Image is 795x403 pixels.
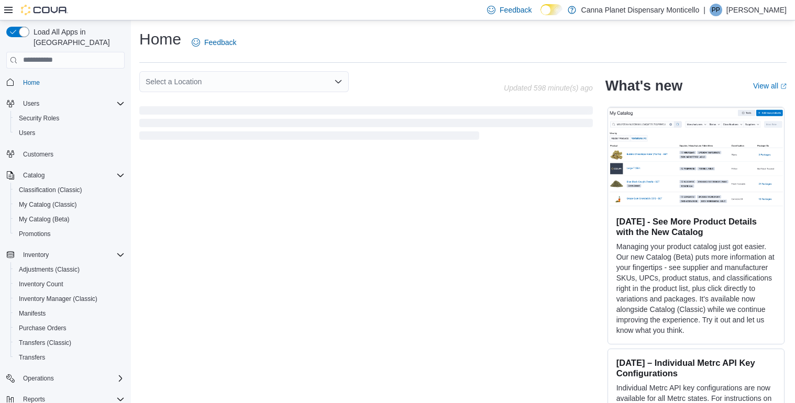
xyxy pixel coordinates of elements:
span: Classification (Classic) [19,186,82,194]
button: Inventory [2,248,129,262]
a: Adjustments (Classic) [15,263,84,276]
a: Promotions [15,228,55,240]
a: Security Roles [15,112,63,125]
a: My Catalog (Beta) [15,213,74,226]
span: Feedback [204,37,236,48]
button: Inventory [19,249,53,261]
span: Manifests [19,309,46,318]
button: Users [19,97,43,110]
button: My Catalog (Classic) [10,197,129,212]
button: Inventory Count [10,277,129,292]
h3: [DATE] - See More Product Details with the New Catalog [616,216,776,237]
div: Parth Patel [710,4,722,16]
button: Promotions [10,227,129,241]
button: Home [2,75,129,90]
a: Inventory Manager (Classic) [15,293,102,305]
button: Transfers (Classic) [10,335,129,350]
span: Security Roles [15,112,125,125]
button: Adjustments (Classic) [10,262,129,277]
span: Inventory [19,249,125,261]
a: Purchase Orders [15,322,71,334]
span: Inventory [23,251,49,259]
span: Users [15,127,125,139]
button: Users [10,126,129,140]
span: Transfers [15,351,125,364]
a: View allExternal link [753,82,787,90]
button: My Catalog (Beta) [10,212,129,227]
button: Manifests [10,306,129,321]
span: Catalog [19,169,125,182]
a: Users [15,127,39,139]
img: Cova [21,5,68,15]
svg: External link [780,83,787,89]
a: Inventory Count [15,278,68,290]
a: Home [19,76,44,89]
span: Transfers (Classic) [15,337,125,349]
button: Operations [2,371,129,386]
button: Operations [19,372,58,385]
button: Security Roles [10,111,129,126]
p: Canna Planet Dispensary Monticello [581,4,700,16]
h2: What's new [605,77,682,94]
span: Users [19,129,35,137]
a: My Catalog (Classic) [15,198,81,211]
span: My Catalog (Classic) [19,200,77,209]
p: | [703,4,705,16]
span: My Catalog (Beta) [15,213,125,226]
span: Inventory Count [15,278,125,290]
p: Managing your product catalog just got easier. Our new Catalog (Beta) puts more information at yo... [616,241,776,335]
span: Security Roles [19,114,59,122]
span: My Catalog (Classic) [15,198,125,211]
button: Open list of options [334,77,343,86]
a: Feedback [187,32,240,53]
span: Users [23,99,39,108]
a: Transfers (Classic) [15,337,75,349]
p: Updated 598 minute(s) ago [504,84,593,92]
a: Manifests [15,307,50,320]
span: Catalog [23,171,45,180]
span: Users [19,97,125,110]
span: Loading [139,108,593,142]
a: Classification (Classic) [15,184,86,196]
a: Customers [19,148,58,161]
span: PP [712,4,720,16]
button: Customers [2,147,129,162]
button: Users [2,96,129,111]
button: Classification (Classic) [10,183,129,197]
a: Transfers [15,351,49,364]
span: Load All Apps in [GEOGRAPHIC_DATA] [29,27,125,48]
button: Catalog [2,168,129,183]
span: Adjustments (Classic) [19,265,80,274]
h1: Home [139,29,181,50]
input: Dark Mode [540,4,562,15]
p: [PERSON_NAME] [726,4,787,16]
span: Purchase Orders [19,324,67,332]
button: Inventory Manager (Classic) [10,292,129,306]
span: Classification (Classic) [15,184,125,196]
span: Purchase Orders [15,322,125,334]
span: My Catalog (Beta) [19,215,70,223]
span: Customers [19,148,125,161]
span: Manifests [15,307,125,320]
span: Transfers (Classic) [19,339,71,347]
span: Operations [19,372,125,385]
span: Customers [23,150,53,159]
span: Inventory Manager (Classic) [15,293,125,305]
span: Home [19,76,125,89]
span: Promotions [19,230,51,238]
span: Inventory Count [19,280,63,288]
span: Adjustments (Classic) [15,263,125,276]
button: Catalog [19,169,49,182]
span: Feedback [500,5,532,15]
span: Inventory Manager (Classic) [19,295,97,303]
button: Purchase Orders [10,321,129,335]
span: Home [23,79,40,87]
button: Transfers [10,350,129,365]
h3: [DATE] – Individual Metrc API Key Configurations [616,357,776,378]
span: Promotions [15,228,125,240]
span: Operations [23,374,54,383]
span: Transfers [19,353,45,362]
